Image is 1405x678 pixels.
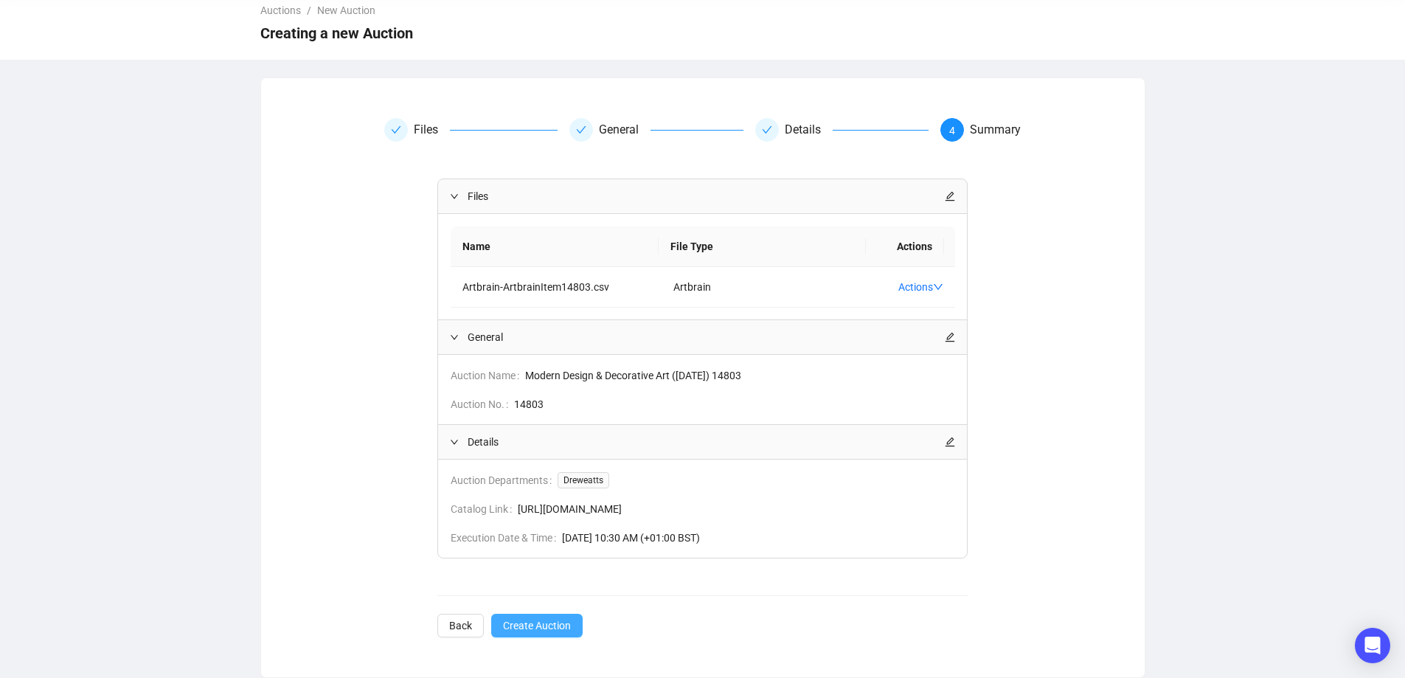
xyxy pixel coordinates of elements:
span: edit [945,437,955,447]
div: Details [785,118,833,142]
span: 14803 [514,396,955,412]
span: Files [468,188,945,204]
li: / [307,2,311,18]
span: Artbrain [673,281,711,293]
div: Files [384,118,558,142]
a: Auctions [257,2,304,18]
span: edit [945,191,955,201]
span: down [933,282,943,292]
span: Auction Name [451,367,525,384]
div: Open Intercom Messenger [1355,628,1390,663]
div: Files [414,118,450,142]
div: Summary [970,118,1021,142]
span: check [576,125,586,135]
button: Back [437,614,484,637]
div: Generaledit [438,320,967,354]
td: Artbrain-ArtbrainItem14803.csv [451,267,662,308]
span: [URL][DOMAIN_NAME] [518,501,955,517]
th: Actions [866,226,944,267]
div: 4Summary [940,118,1021,142]
span: expanded [450,333,459,342]
button: Create Auction [491,614,583,637]
div: General [569,118,743,142]
span: Dreweatts [558,472,609,488]
span: Modern Design & Decorative Art ([DATE]) 14803 [525,367,955,384]
div: General [599,118,651,142]
span: General [468,329,945,345]
div: Details [755,118,929,142]
span: Creating a new Auction [260,21,413,45]
span: edit [945,332,955,342]
span: check [762,125,772,135]
span: Auction Departments [451,472,558,488]
span: [DATE] 10:30 AM (+01:00 BST) [562,530,955,546]
a: New Auction [314,2,378,18]
span: 4 [949,125,955,136]
span: Create Auction [503,618,571,634]
span: Catalog Link [451,501,518,517]
span: Details [468,434,945,450]
span: expanded [450,437,459,446]
span: expanded [450,192,459,201]
a: Actions [898,281,943,293]
div: Filesedit [438,179,967,213]
th: File Type [659,226,867,267]
span: check [391,125,401,135]
div: Detailsedit [438,425,967,459]
span: Back [449,618,472,634]
span: Execution Date & Time [451,530,562,546]
th: Name [451,226,659,267]
span: Auction No. [451,396,514,412]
